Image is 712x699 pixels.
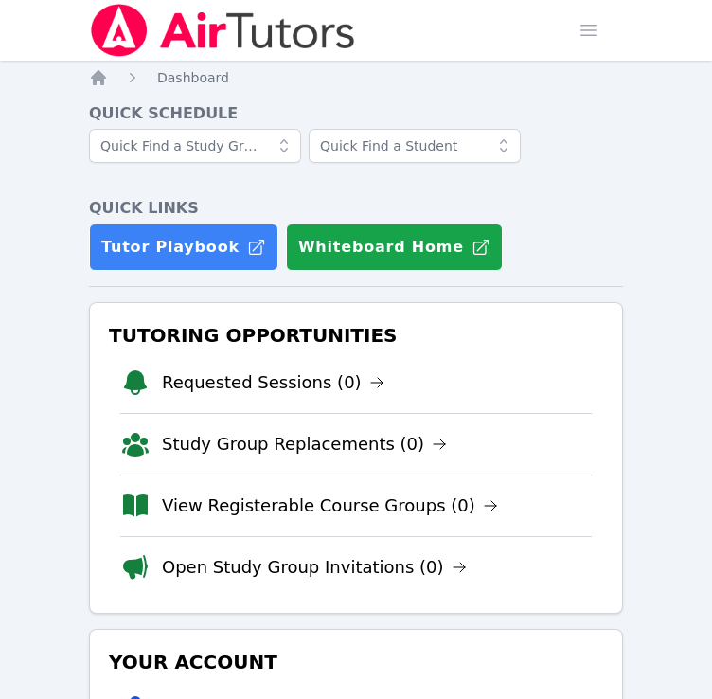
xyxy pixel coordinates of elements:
[89,102,623,125] h4: Quick Schedule
[157,68,229,87] a: Dashboard
[162,369,384,396] a: Requested Sessions (0)
[89,68,623,87] nav: Breadcrumb
[162,554,467,581] a: Open Study Group Invitations (0)
[105,318,607,352] h3: Tutoring Opportunities
[286,224,503,271] button: Whiteboard Home
[89,4,357,57] img: Air Tutors
[105,645,607,679] h3: Your Account
[162,431,447,457] a: Study Group Replacements (0)
[309,129,521,163] input: Quick Find a Student
[89,197,623,220] h4: Quick Links
[162,493,498,519] a: View Registerable Course Groups (0)
[89,129,301,163] input: Quick Find a Study Group
[157,70,229,85] span: Dashboard
[89,224,278,271] a: Tutor Playbook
